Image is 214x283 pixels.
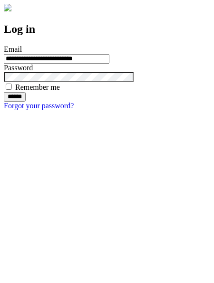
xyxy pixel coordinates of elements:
[15,83,60,91] label: Remember me
[4,23,210,36] h2: Log in
[4,102,74,110] a: Forgot your password?
[4,45,22,53] label: Email
[4,4,11,11] img: logo-4e3dc11c47720685a147b03b5a06dd966a58ff35d612b21f08c02c0306f2b779.png
[4,64,33,72] label: Password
